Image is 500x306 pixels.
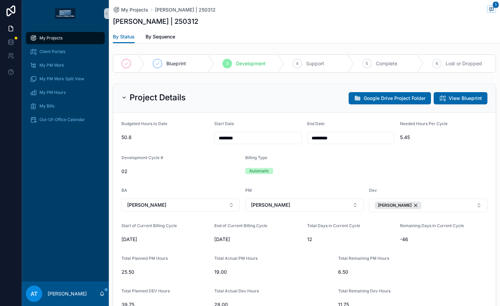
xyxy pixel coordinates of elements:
[26,100,105,112] a: My Bills
[39,90,66,95] span: My PM Hours
[226,61,229,66] span: 3
[487,5,496,14] button: 1
[113,31,135,44] a: By Status
[121,199,240,211] button: Select Button
[307,223,360,228] span: Total Days in Current Cycle
[121,155,163,160] span: Development Cycle #
[434,92,487,104] button: View Blueprint
[39,103,54,109] span: My Bills
[39,35,63,41] span: My Projects
[113,6,148,13] a: My Projects
[121,188,127,193] span: BA
[121,256,168,261] span: Total Planned PM Hours
[349,92,431,104] button: Google Drive Project Folder
[121,288,170,293] span: Total Planned DEV Hours
[296,61,299,66] span: 4
[369,199,487,212] button: Select Button
[306,60,324,67] span: Support
[251,202,290,208] span: [PERSON_NAME]
[214,256,257,261] span: Total Actual PM Hours
[48,290,87,297] p: [PERSON_NAME]
[400,236,487,243] span: -46
[446,60,482,67] span: Lost or Dropped
[364,95,426,102] span: Google Drive Project Folder
[121,134,209,141] span: 50.8
[338,288,390,293] span: Total Remaining Dev Hours
[245,199,364,211] button: Select Button
[130,92,186,103] h2: Project Details
[146,33,175,40] span: By Sequence
[214,288,259,293] span: Total Actual Dev Hours
[436,61,438,66] span: 6
[26,73,105,85] a: My PM Work Split View
[369,188,377,193] span: Dev
[400,223,464,228] span: Remaining Days in Current Cycle
[22,27,109,135] div: scrollable content
[400,134,487,141] span: 5.45
[39,63,64,68] span: My PM Work
[249,168,269,174] div: Automatic
[26,114,105,126] a: Out-Of-Office Calendar
[338,256,389,261] span: Total Remaining PM Hours
[121,269,209,275] span: 25.50
[366,61,368,66] span: 5
[146,31,175,44] a: By Sequence
[55,8,76,19] img: App logo
[236,60,266,67] span: Development
[39,49,65,54] span: Client Portals
[378,203,412,208] span: [PERSON_NAME]
[375,202,421,209] button: Unselect 4
[338,269,456,275] span: 6.50
[26,46,105,58] a: Client Portals
[121,168,240,175] span: 02
[121,223,177,228] span: Start of Current Billing Cycle
[214,223,267,228] span: End of Current Billing Cycle
[166,60,186,67] span: Blueprint
[121,236,209,243] span: [DATE]
[26,59,105,71] a: My PM Work
[245,188,252,193] span: PM
[39,76,84,82] span: My PM Work Split View
[127,202,166,208] span: [PERSON_NAME]
[121,121,167,126] span: Budgeted Hours to Date
[307,121,324,126] span: End Date
[307,236,395,243] span: 12
[214,121,234,126] span: Start Date
[245,155,267,160] span: Billing Type
[121,6,148,13] span: My Projects
[113,17,198,26] h1: [PERSON_NAME] | 250312
[493,1,499,8] span: 1
[113,33,135,40] span: By Status
[26,32,105,44] a: My Projects
[449,95,482,102] span: View Blueprint
[400,121,448,126] span: Needed Hours Per Cycle
[214,269,333,275] span: 19.00
[31,290,37,298] span: AT
[214,236,302,243] span: [DATE]
[39,117,85,122] span: Out-Of-Office Calendar
[155,6,216,13] a: [PERSON_NAME] | 250312
[376,60,397,67] span: Complete
[26,86,105,99] a: My PM Hours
